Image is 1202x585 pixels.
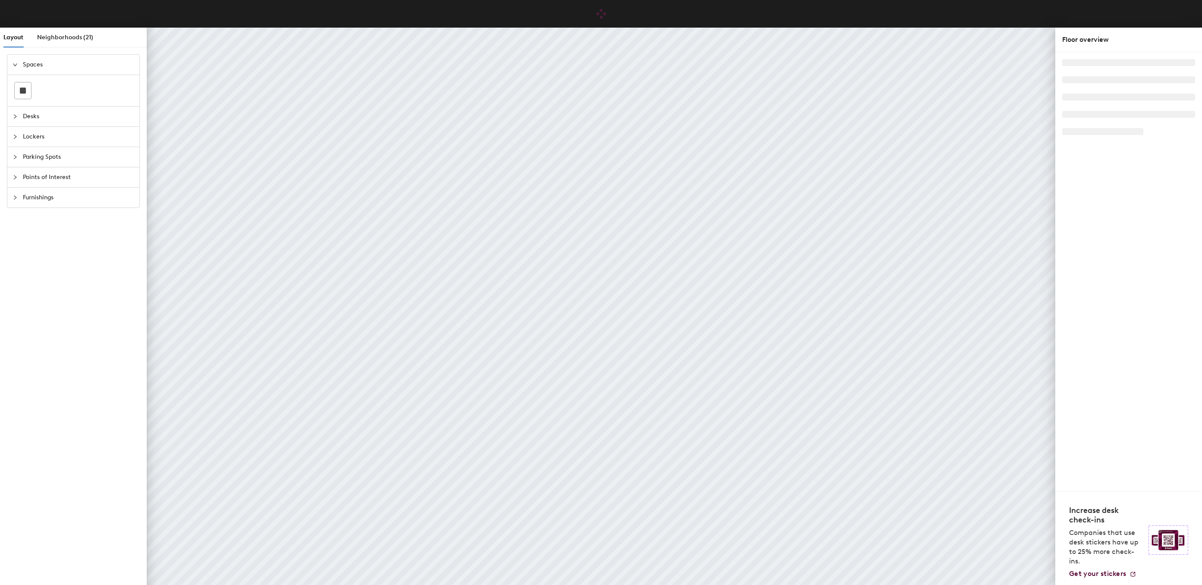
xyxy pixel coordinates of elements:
[1148,525,1188,555] img: Sticker logo
[13,154,18,160] span: collapsed
[13,62,18,67] span: expanded
[23,147,134,167] span: Parking Spots
[1069,569,1136,578] a: Get your stickers
[1062,35,1195,45] div: Floor overview
[1069,528,1143,566] p: Companies that use desk stickers have up to 25% more check-ins.
[1069,569,1126,578] span: Get your stickers
[37,34,93,41] span: Neighborhoods (21)
[23,107,134,126] span: Desks
[13,114,18,119] span: collapsed
[23,188,134,208] span: Furnishings
[23,127,134,147] span: Lockers
[1069,506,1143,525] h4: Increase desk check-ins
[23,167,134,187] span: Points of Interest
[13,134,18,139] span: collapsed
[13,175,18,180] span: collapsed
[23,55,134,75] span: Spaces
[3,34,23,41] span: Layout
[13,195,18,200] span: collapsed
